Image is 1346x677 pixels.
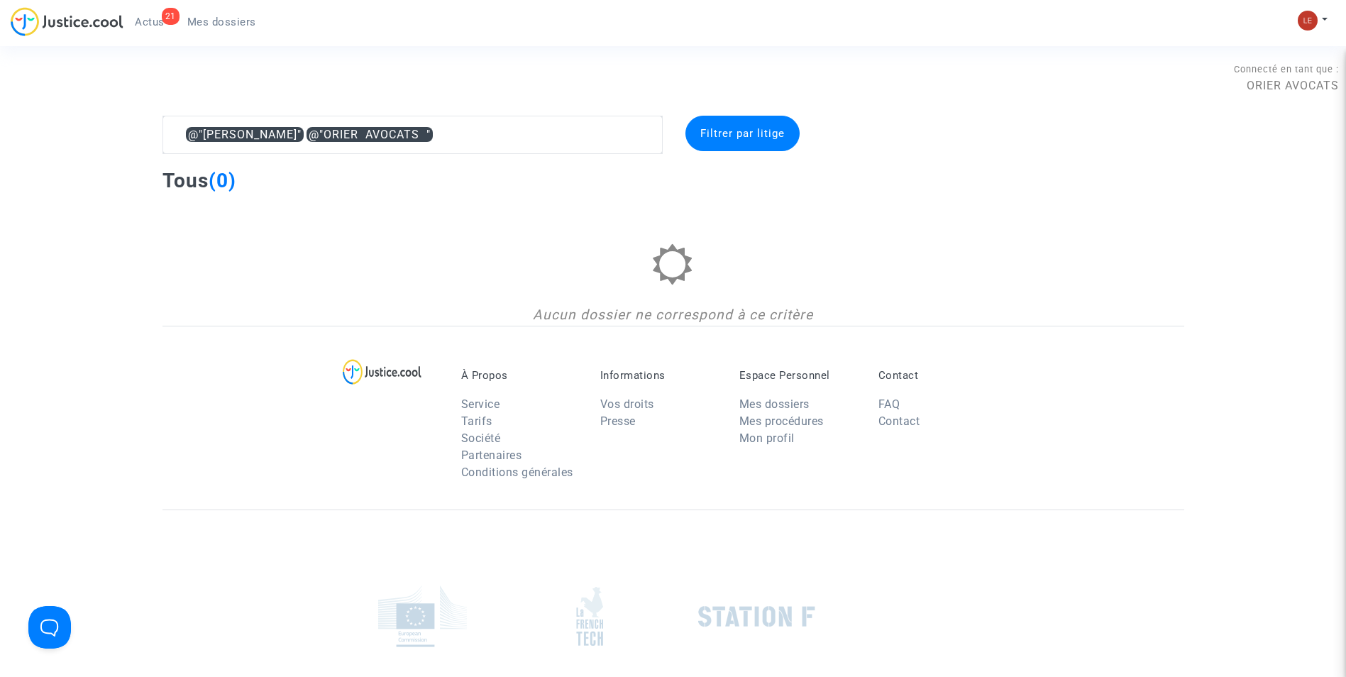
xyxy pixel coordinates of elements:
a: Contact [878,414,920,428]
p: Contact [878,369,996,382]
img: europe_commision.png [378,585,467,647]
a: Vos droits [600,397,654,411]
a: Mes dossiers [739,397,810,411]
div: Aucun dossier ne correspond à ce critère [162,305,1184,326]
a: FAQ [878,397,900,411]
div: 21 [162,8,180,25]
a: Mon profil [739,431,795,445]
a: Service [461,397,500,411]
p: Informations [600,369,718,382]
a: Conditions générales [461,466,573,479]
img: french_tech.png [576,586,603,646]
span: (0) [209,169,236,192]
img: stationf.png [698,606,815,627]
span: Connecté en tant que : [1234,64,1339,75]
img: logo-lg.svg [343,359,421,385]
a: Société [461,431,501,445]
iframe: Help Scout Beacon - Open [28,606,71,649]
span: Mes dossiers [187,16,256,28]
a: Partenaires [461,448,522,462]
p: À Propos [461,369,579,382]
a: Presse [600,414,636,428]
img: jc-logo.svg [11,7,123,36]
span: Tous [162,169,209,192]
a: Tarifs [461,414,492,428]
img: 7d989c7df380ac848c7da5f314e8ff03 [1298,11,1318,31]
a: 21Actus [123,11,176,33]
a: Mes procédures [739,414,824,428]
span: Actus [135,16,165,28]
a: Mes dossiers [176,11,267,33]
p: Espace Personnel [739,369,857,382]
span: Filtrer par litige [700,127,785,140]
